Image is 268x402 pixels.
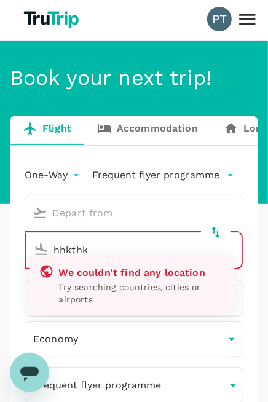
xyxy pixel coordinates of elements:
[25,165,82,185] div: One-Way
[59,282,225,306] p: Try searching countries, cities or airports
[29,240,216,259] input: Going to
[34,378,161,393] p: Frequent flyer programme
[84,116,211,145] a: Accommodation
[10,116,84,145] a: Flight
[25,324,243,355] div: Economy
[92,168,219,183] p: Frequent flyer programme
[59,264,225,282] div: We couldn't find any location
[10,353,49,392] iframe: Button to launch messaging window
[10,65,258,91] h4: Book your next trip!
[201,218,231,247] button: delete
[234,211,237,214] button: Open
[28,203,217,223] input: Depart from
[233,248,235,251] button: Close
[207,7,232,31] div: PT
[92,168,234,183] button: Frequent flyer programme
[20,6,85,33] img: TruTrip logo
